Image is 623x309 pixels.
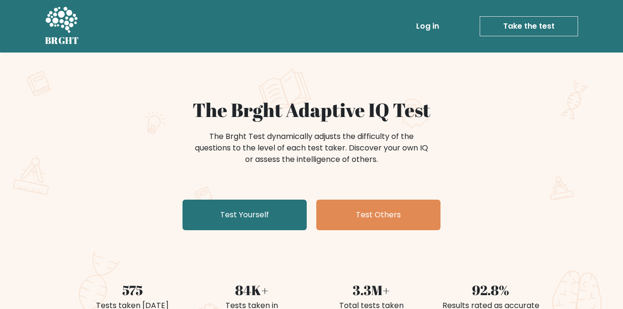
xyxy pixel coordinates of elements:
[317,280,425,300] div: 3.3M+
[480,16,578,36] a: Take the test
[78,98,545,121] h1: The Brght Adaptive IQ Test
[316,200,440,230] a: Test Others
[437,280,545,300] div: 92.8%
[45,35,79,46] h5: BRGHT
[192,131,431,165] div: The Brght Test dynamically adjusts the difficulty of the questions to the level of each test take...
[45,4,79,49] a: BRGHT
[412,17,443,36] a: Log in
[183,200,307,230] a: Test Yourself
[78,280,186,300] div: 575
[198,280,306,300] div: 84K+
